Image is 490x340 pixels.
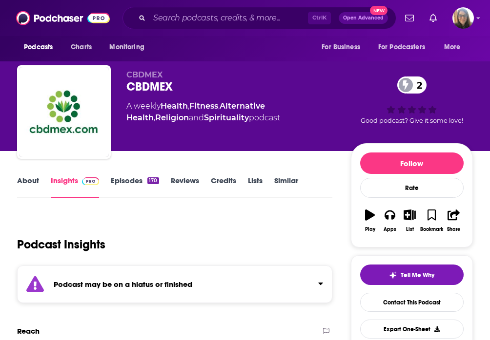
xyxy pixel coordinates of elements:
span: , [218,101,220,111]
a: 2 [397,76,427,94]
span: Charts [71,40,92,54]
img: Podchaser Pro [82,177,99,185]
button: Export One-Sheet [360,320,464,339]
span: Logged in as akolesnik [452,7,474,29]
a: Lists [248,176,263,198]
input: Search podcasts, credits, & more... [149,10,308,26]
a: Alternative Health [126,101,265,122]
a: Religion [155,113,189,122]
button: tell me why sparkleTell Me Why [360,264,464,285]
h1: Podcast Insights [17,237,105,252]
img: User Profile [452,7,474,29]
div: Bookmark [420,227,443,232]
button: open menu [17,38,65,57]
a: Show notifications dropdown [426,10,441,26]
span: Ctrl K [308,12,331,24]
div: Apps [384,227,396,232]
button: open menu [315,38,372,57]
span: Open Advanced [343,16,384,20]
a: Credits [211,176,236,198]
img: tell me why sparkle [389,271,397,279]
div: Rate [360,178,464,198]
span: Good podcast? Give it some love! [361,117,463,124]
div: List [406,227,414,232]
img: Podchaser - Follow, Share and Rate Podcasts [16,9,110,27]
button: open menu [372,38,439,57]
a: Contact This Podcast [360,293,464,312]
button: open menu [102,38,157,57]
span: For Business [322,40,360,54]
span: Podcasts [24,40,53,54]
a: Show notifications dropdown [401,10,418,26]
button: List [400,203,420,238]
div: A weekly podcast [126,100,351,124]
a: About [17,176,39,198]
h2: Reach [17,326,40,336]
span: More [444,40,461,54]
span: and [189,113,204,122]
span: , [188,101,189,111]
a: Similar [274,176,298,198]
div: 2Good podcast? Give it some love! [351,70,473,131]
span: Monitoring [109,40,144,54]
a: Episodes170 [111,176,159,198]
button: Share [444,203,464,238]
span: CBDMEX [126,70,163,79]
button: Open AdvancedNew [339,12,388,24]
button: Bookmark [420,203,444,238]
div: 170 [147,177,159,184]
a: Spirituality [204,113,249,122]
span: Tell Me Why [401,271,434,279]
a: Charts [64,38,98,57]
div: Play [365,227,375,232]
button: Apps [380,203,400,238]
button: Play [360,203,380,238]
div: Search podcasts, credits, & more... [122,7,396,29]
span: 2 [407,76,427,94]
button: Follow [360,152,464,174]
strong: Podcast may be on a hiatus or finished [54,280,192,289]
a: Fitness [189,101,218,111]
a: Reviews [171,176,199,198]
a: InsightsPodchaser Pro [51,176,99,198]
span: New [370,6,388,15]
section: Click to expand status details [17,265,332,303]
img: CBDMEX [19,67,109,157]
a: Health [161,101,188,111]
span: , [154,113,155,122]
div: Share [447,227,460,232]
span: For Podcasters [378,40,425,54]
button: open menu [437,38,473,57]
button: Show profile menu [452,7,474,29]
